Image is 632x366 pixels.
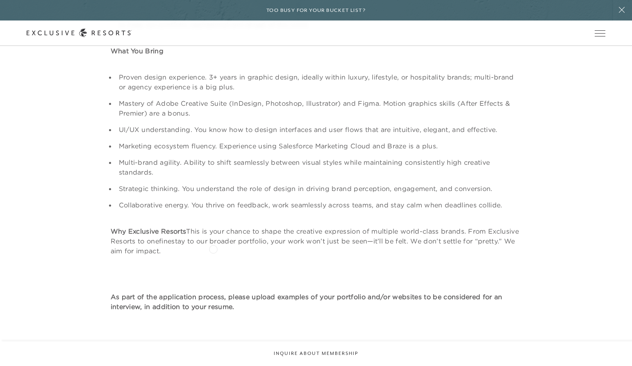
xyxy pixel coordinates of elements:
li: UI/UX understanding. You know how to design interfaces and user flows that are intuitive, elegant... [116,125,521,134]
li: Proven design experience. 3+ years in graphic design, ideally within luxury, lifestyle, or hospit... [116,72,521,92]
strong: As part of the application process, please upload examples of your portfolio and/or websites to b... [111,293,502,311]
li: Collaborative energy. You thrive on feedback, work seamlessly across teams, and stay calm when de... [116,200,521,210]
li: Mastery of Adobe Creative Suite (InDesign, Photoshop, Illustrator) and Figma. Motion graphics ski... [116,98,521,118]
li: Marketing ecosystem fluency. Experience using Salesforce Marketing Cloud and Braze is a plus. [116,141,521,151]
strong: What You Bring [111,47,164,55]
h6: Too busy for your bucket list? [266,7,366,14]
button: Open navigation [595,30,605,36]
strong: Why Exclusive Resorts [111,227,186,235]
li: Strategic thinking. You understand the role of design in driving brand perception, engagement, an... [116,184,521,193]
li: Multi-brand agility. Ability to shift seamlessly between visual styles while maintaining consiste... [116,157,521,177]
p: This is your chance to shape the creative expression of multiple world-class brands. From Exclusi... [111,226,522,256]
